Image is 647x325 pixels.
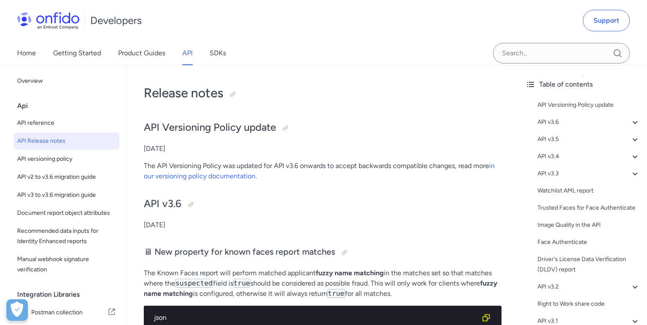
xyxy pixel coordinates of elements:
[17,190,116,200] span: API v3 to v3.6 migration guide
[144,162,495,180] a: in our versioning policy documentation
[537,237,640,247] a: Face Authenticate
[316,269,384,277] strong: fuzzy name matching
[144,144,502,154] p: [DATE]
[537,254,640,275] a: Driver's License Data Verification (DLDV) report
[182,41,193,65] a: API
[17,226,116,247] span: Recommended data inputs for Identity Enhanced reports
[6,299,28,321] div: Cookie Preferences
[17,41,36,65] a: Home
[17,172,116,182] span: API v2 to v3.6 migration guide
[14,132,119,150] a: API Release notes
[537,220,640,230] a: Image Quality in the API
[327,289,345,298] code: true
[14,169,119,186] a: API v2 to v3.6 migration guide
[31,307,107,319] span: Postman collection
[90,14,142,27] h1: Developers
[537,134,640,144] a: API v3.5
[537,117,640,127] a: API v3.6
[14,205,119,222] a: Document report object attributes
[493,43,630,63] input: Onfido search input field
[210,41,226,65] a: SDKs
[537,203,640,213] a: Trusted Faces for Face Authenticate
[17,254,116,275] span: Manual webhook signature verification
[144,246,502,259] h3: 🖥 New property for known faces report matches
[17,286,123,303] div: Integration Libraries
[144,120,502,135] h2: API Versioning Policy update
[14,150,119,168] a: API versioning policy
[537,299,640,309] a: Right to Work share code
[144,268,502,299] p: The Known Faces report will perform matched applicant in the matches set so that matches where th...
[14,303,119,322] a: IconPostman collectionPostman collection
[17,12,80,29] img: Onfido Logo
[53,41,101,65] a: Getting Started
[17,76,116,86] span: Overview
[14,187,119,204] a: API v3 to v3.6 migration guide
[537,186,640,196] a: Watchlist AML report
[17,136,116,146] span: API Release notes
[537,282,640,292] a: API v3.2
[17,208,116,218] span: Document report object attributes
[144,161,502,181] p: The API Versioning Policy was updated for API v3.6 onwards to accept backwards compatible changes...
[144,220,502,230] p: [DATE]
[537,151,640,162] a: API v3.4
[14,251,119,278] a: Manual webhook signature verification
[233,279,251,288] code: true
[583,10,630,31] a: Support
[537,100,640,110] a: API Versioning Policy update
[17,154,116,164] span: API versioning policy
[144,197,502,211] h2: API v3.6
[175,279,213,288] code: suspected
[6,299,28,321] button: Open Preferences
[144,279,497,298] strong: fuzzy name matching
[144,84,502,102] h1: Release notes
[14,223,119,250] a: Recommended data inputs for Identity Enhanced reports
[17,97,123,114] div: Api
[118,41,165,65] a: Product Guides
[14,72,119,90] a: Overview
[17,118,116,128] span: API reference
[537,169,640,179] a: API v3.3
[14,114,119,132] a: API reference
[154,313,478,323] div: json
[525,79,640,90] div: Table of contents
